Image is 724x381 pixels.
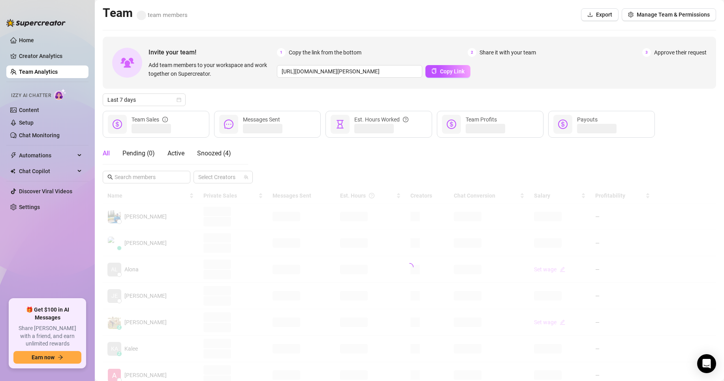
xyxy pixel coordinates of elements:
div: Est. Hours Worked [354,115,408,124]
a: Setup [19,120,34,126]
button: Earn nowarrow-right [13,351,81,364]
span: question-circle [403,115,408,124]
span: Copy the link from the bottom [289,48,361,57]
a: Chat Monitoring [19,132,60,138]
div: All [103,149,110,158]
span: Copy Link [440,68,464,75]
span: dollar-circle [558,120,568,129]
span: 🎁 Get $100 in AI Messages [13,306,81,321]
span: hourglass [335,120,345,129]
img: AI Chatter [54,89,66,100]
img: logo-BBDzfeDw.svg [6,19,66,27]
div: Team Sales [132,115,168,124]
span: setting [628,12,634,17]
button: Manage Team & Permissions [622,8,716,21]
span: 3 [642,48,651,57]
a: Team Analytics [19,69,58,75]
span: Share it with your team [480,48,536,57]
span: search [107,174,113,180]
span: loading [404,262,414,272]
span: Last 7 days [107,94,181,106]
span: Export [596,11,612,18]
span: arrow-right [58,355,63,360]
button: Copy Link [425,65,470,78]
span: info-circle [162,115,168,124]
span: Invite your team! [149,47,277,57]
span: Approve their request [654,48,707,57]
span: Manage Team & Permissions [637,11,710,18]
span: team [244,175,248,179]
a: Content [19,107,39,113]
span: Active [167,149,184,157]
span: thunderbolt [10,152,17,159]
span: download [587,12,593,17]
a: Home [19,37,34,43]
a: Settings [19,204,40,210]
span: Team Profits [466,116,497,123]
span: copy [431,68,437,74]
span: dollar-circle [447,120,456,129]
span: Messages Sent [243,116,280,123]
img: Chat Copilot [10,168,15,174]
button: Export [581,8,619,21]
span: 1 [277,48,286,57]
a: Creator Analytics [19,50,82,62]
span: 2 [468,48,476,57]
span: Add team members to your workspace and work together on Supercreator. [149,61,274,78]
span: Share [PERSON_NAME] with a friend, and earn unlimited rewards [13,325,81,348]
span: Payouts [577,116,598,123]
div: Pending ( 0 ) [122,149,155,158]
span: Automations [19,149,75,162]
span: calendar [177,97,181,102]
span: message [224,120,233,129]
span: Snoozed ( 4 ) [197,149,231,157]
span: team members [137,11,188,19]
a: Discover Viral Videos [19,188,72,194]
div: Open Intercom Messenger [697,354,716,373]
span: Chat Copilot [19,165,75,177]
span: Izzy AI Chatter [11,92,51,99]
span: Earn now [32,354,55,360]
span: dollar-circle [113,120,122,129]
h2: Team [103,6,188,21]
input: Search members [115,173,179,181]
